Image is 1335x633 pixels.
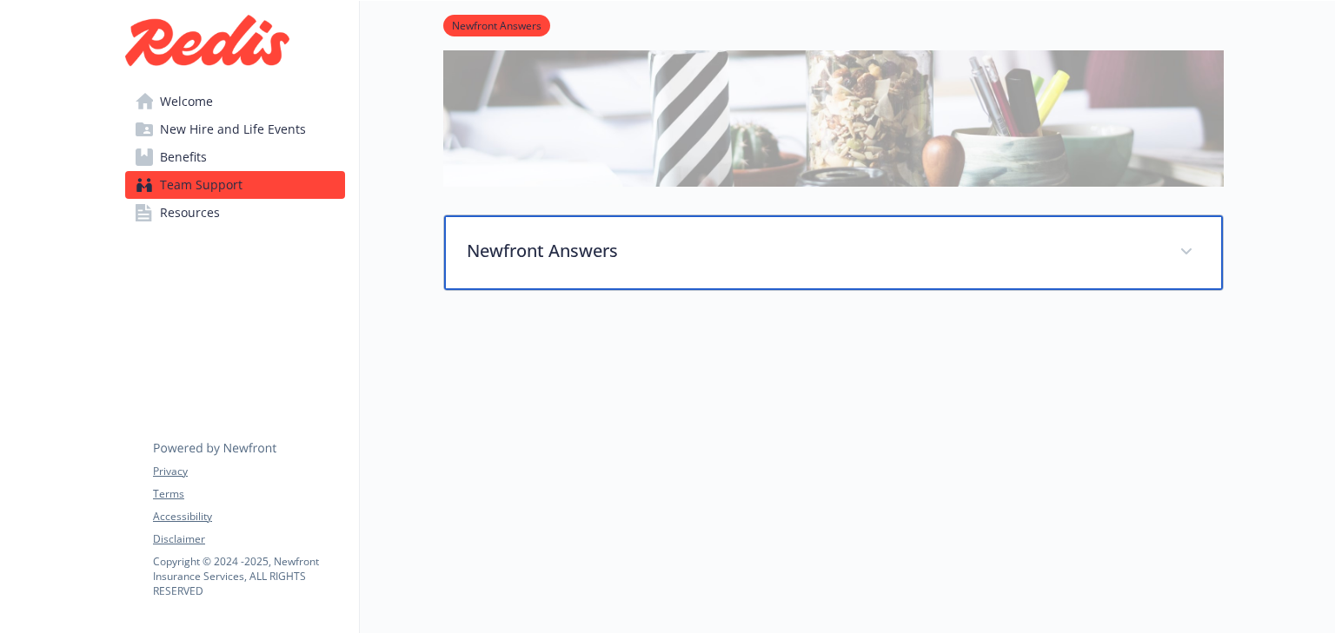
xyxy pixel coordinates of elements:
[153,464,344,479] a: Privacy
[443,16,550,33] a: Newfront Answers
[153,486,344,502] a: Terms
[160,115,306,143] span: New Hire and Life Events
[153,509,344,524] a: Accessibility
[125,199,345,227] a: Resources
[125,171,345,199] a: Team Support
[160,199,220,227] span: Resources
[160,143,207,171] span: Benefits
[160,88,213,115] span: Welcome
[467,238,1159,264] p: Newfront Answers
[444,215,1223,290] div: Newfront Answers
[153,531,344,547] a: Disclaimer
[160,171,242,199] span: Team Support
[153,554,344,598] p: Copyright © 2024 - 2025 , Newfront Insurance Services, ALL RIGHTS RESERVED
[125,143,345,171] a: Benefits
[125,88,345,115] a: Welcome
[125,115,345,143] a: New Hire and Life Events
